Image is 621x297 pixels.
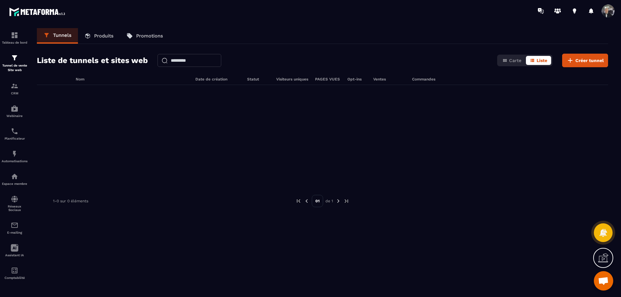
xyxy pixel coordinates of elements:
h6: PAGES VUES [315,77,341,81]
p: Planificateur [2,137,27,140]
p: Automatisations [2,159,27,163]
a: formationformationCRM [2,77,27,100]
a: Tunnels [37,28,78,44]
a: schedulerschedulerPlanificateur [2,122,27,145]
img: accountant [11,267,18,274]
a: accountantaccountantComptabilité [2,262,27,284]
button: Carte [498,56,525,65]
a: Promotions [120,28,169,44]
a: automationsautomationsAutomatisations [2,145,27,168]
h6: Opt-ins [347,77,367,81]
p: Tableau de bord [2,41,27,44]
a: Assistant IA [2,239,27,262]
p: E-mailing [2,231,27,234]
p: de 1 [325,198,333,204]
a: social-networksocial-networkRéseaux Sociaux [2,190,27,217]
img: scheduler [11,127,18,135]
p: CRM [2,91,27,95]
h2: Liste de tunnels et sites web [37,54,148,67]
h6: Ventes [373,77,406,81]
p: Réseaux Sociaux [2,205,27,212]
a: emailemailE-mailing [2,217,27,239]
img: next [343,198,349,204]
img: formation [11,54,18,62]
img: formation [11,31,18,39]
p: Espace membre [2,182,27,186]
button: Créer tunnel [562,54,608,67]
h6: Statut [247,77,270,81]
img: social-network [11,195,18,203]
img: automations [11,173,18,180]
a: Produits [78,28,120,44]
img: prev [304,198,310,204]
img: formation [11,82,18,90]
p: 1-0 sur 0 éléments [53,199,88,203]
h6: Commandes [412,77,435,81]
h6: Visiteurs uniques [276,77,309,81]
img: prev [296,198,301,204]
p: Comptabilité [2,276,27,280]
img: logo [9,6,67,18]
span: Carte [509,58,521,63]
p: Webinaire [2,114,27,118]
img: automations [11,105,18,112]
a: formationformationTunnel de vente Site web [2,49,27,77]
h6: Date de création [195,77,241,81]
p: Assistant IA [2,253,27,257]
p: 01 [312,195,323,207]
img: email [11,221,18,229]
p: Tunnel de vente Site web [2,63,27,72]
a: automationsautomationsEspace membre [2,168,27,190]
span: Créer tunnel [575,57,604,64]
img: next [335,198,341,204]
p: Produits [94,33,114,39]
h6: Nom [76,77,189,81]
img: automations [11,150,18,158]
a: formationformationTableau de bord [2,27,27,49]
div: Ouvrir le chat [594,271,613,291]
button: Liste [526,56,551,65]
p: Tunnels [53,32,71,38]
span: Liste [537,58,547,63]
p: Promotions [136,33,163,39]
a: automationsautomationsWebinaire [2,100,27,122]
